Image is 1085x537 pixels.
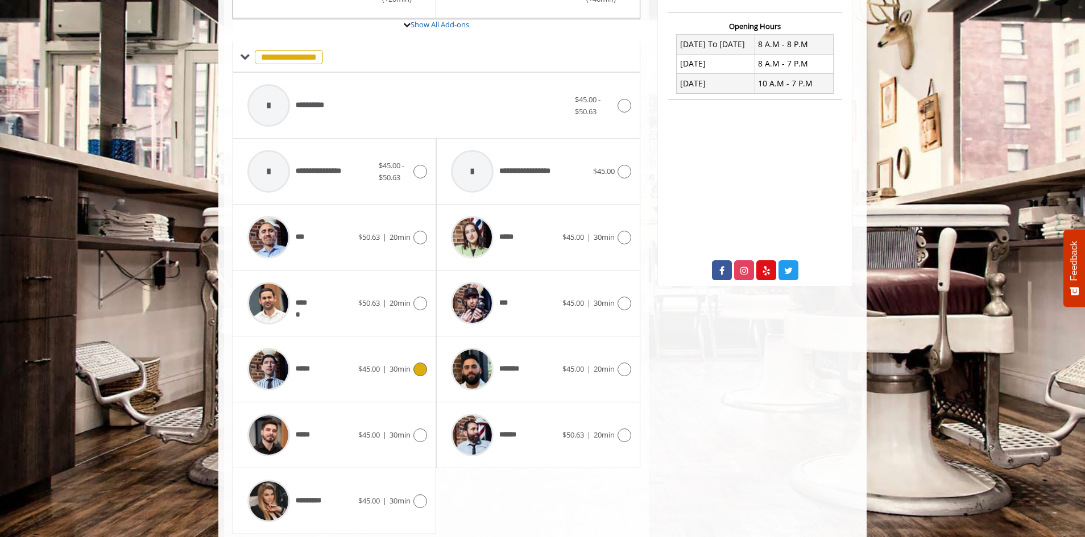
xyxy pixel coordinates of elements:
h3: Opening Hours [668,22,842,30]
td: 10 A.M - 7 P.M [755,74,833,93]
button: Feedback - Show survey [1063,230,1085,307]
span: Feedback [1069,241,1079,281]
span: $45.00 - $50.63 [379,160,404,182]
span: 30min [594,298,615,308]
span: | [587,232,591,242]
span: $45.00 [562,364,584,374]
td: 8 A.M - 7 P.M [755,54,833,73]
span: | [383,298,387,308]
a: Show All Add-ons [411,19,469,30]
span: 30min [390,496,411,506]
span: $45.00 [358,496,380,506]
span: | [383,364,387,374]
span: | [587,298,591,308]
span: $50.63 [358,298,380,308]
span: $50.63 [562,430,584,440]
span: 20min [390,232,411,242]
span: 20min [594,364,615,374]
span: | [587,430,591,440]
span: $45.00 [562,232,584,242]
td: 8 A.M - 8 P.M [755,35,833,54]
span: $45.00 [358,430,380,440]
td: [DATE] [677,54,755,73]
span: $50.63 [358,232,380,242]
td: [DATE] To [DATE] [677,35,755,54]
span: $45.00 - $50.63 [575,94,601,116]
span: 20min [594,430,615,440]
span: 30min [594,232,615,242]
td: [DATE] [677,74,755,93]
span: 30min [390,364,411,374]
span: 20min [390,298,411,308]
span: | [587,364,591,374]
span: 30min [390,430,411,440]
span: $45.00 [562,298,584,308]
span: $45.00 [358,364,380,374]
span: $45.00 [593,166,615,176]
span: | [383,496,387,506]
span: | [383,430,387,440]
span: | [383,232,387,242]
